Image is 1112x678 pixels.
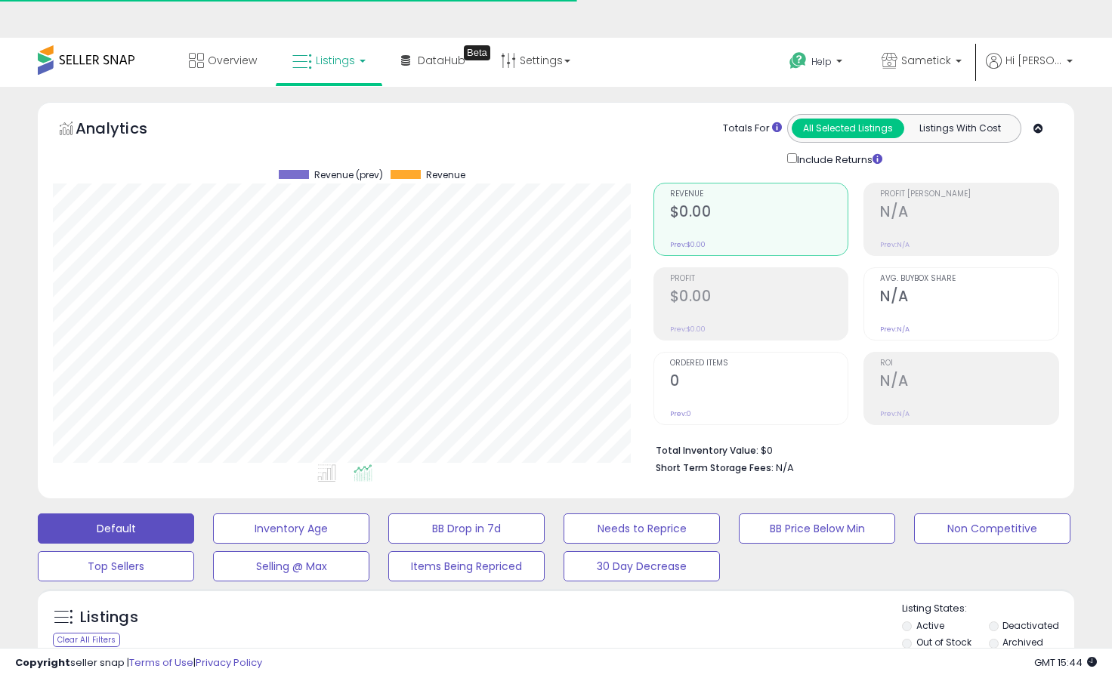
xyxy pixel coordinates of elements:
[1002,636,1043,649] label: Archived
[656,444,758,457] b: Total Inventory Value:
[418,53,465,68] span: DataHub
[670,240,706,249] small: Prev: $0.00
[1034,655,1097,670] span: 2025-09-9 15:44 GMT
[670,325,706,334] small: Prev: $0.00
[776,150,900,168] div: Include Returns
[880,203,1058,223] h2: N/A
[426,170,465,180] span: Revenue
[792,119,904,138] button: All Selected Listings
[914,513,1070,544] button: Non Competitive
[739,513,895,544] button: BB Price Below Min
[464,45,490,60] div: Tooltip anchor
[316,53,355,68] span: Listings
[388,513,545,544] button: BB Drop in 7d
[564,513,720,544] button: Needs to Reprice
[880,325,910,334] small: Prev: N/A
[38,513,194,544] button: Default
[880,275,1058,283] span: Avg. Buybox Share
[880,409,910,418] small: Prev: N/A
[670,359,848,368] span: Ordered Items
[670,203,848,223] h2: $0.00
[15,655,70,670] strong: Copyright
[723,122,782,136] div: Totals For
[670,190,848,199] span: Revenue
[38,551,194,581] button: Top Sellers
[776,461,794,475] span: N/A
[656,461,774,474] b: Short Term Storage Fees:
[986,53,1073,87] a: Hi [PERSON_NAME]
[811,55,832,68] span: Help
[178,38,268,83] a: Overview
[880,288,1058,308] h2: N/A
[880,372,1058,393] h2: N/A
[670,275,848,283] span: Profit
[76,118,177,143] h5: Analytics
[901,53,951,68] span: Sametick
[80,607,138,628] h5: Listings
[213,513,369,544] button: Inventory Age
[670,372,848,393] h2: 0
[670,409,691,418] small: Prev: 0
[789,51,808,70] i: Get Help
[490,38,582,83] a: Settings
[196,655,262,670] a: Privacy Policy
[53,633,120,647] div: Clear All Filters
[1002,619,1059,632] label: Deactivated
[870,38,973,87] a: Sametick
[129,655,193,670] a: Terms of Use
[388,551,545,581] button: Items Being Repriced
[1005,53,1062,68] span: Hi [PERSON_NAME]
[880,359,1058,368] span: ROI
[15,656,262,670] div: seller snap | |
[564,551,720,581] button: 30 Day Decrease
[281,38,377,83] a: Listings
[656,440,1049,458] li: $0
[670,288,848,308] h2: $0.00
[777,40,857,87] a: Help
[903,119,1016,138] button: Listings With Cost
[390,38,477,83] a: DataHub
[902,602,1074,616] p: Listing States:
[880,190,1058,199] span: Profit [PERSON_NAME]
[916,636,971,649] label: Out of Stock
[916,619,944,632] label: Active
[880,240,910,249] small: Prev: N/A
[314,170,383,180] span: Revenue (prev)
[208,53,257,68] span: Overview
[213,551,369,581] button: Selling @ Max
